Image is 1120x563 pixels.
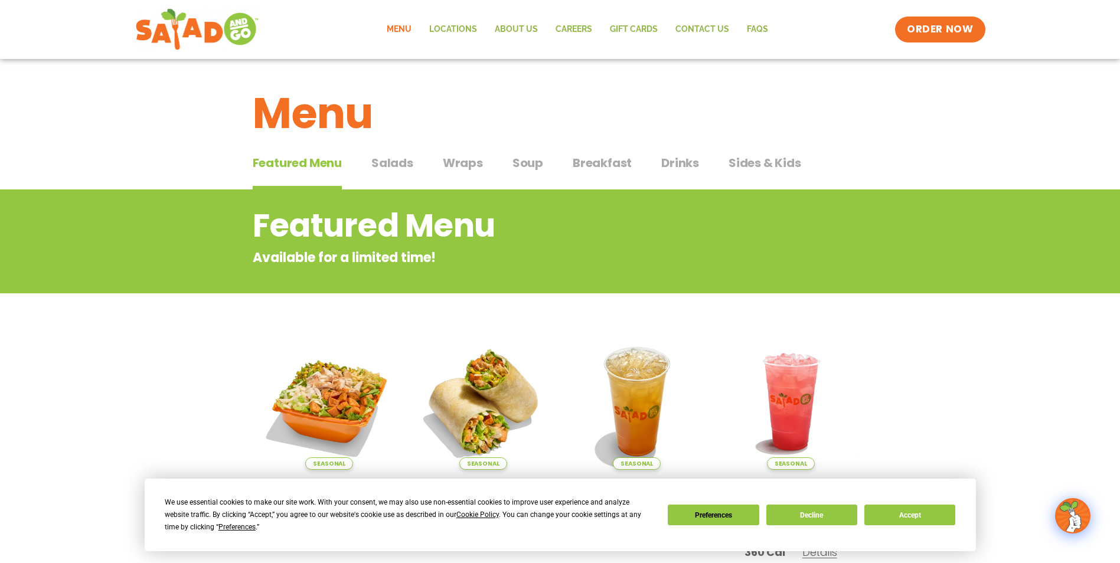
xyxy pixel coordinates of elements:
div: Cookie Consent Prompt [145,479,976,551]
span: Cookie Policy [456,510,499,519]
img: new-SAG-logo-768×292 [135,6,260,53]
span: Salads [371,154,413,172]
a: About Us [486,16,547,43]
a: Contact Us [667,16,738,43]
span: Breakfast [573,154,632,172]
a: ORDER NOW [895,17,985,42]
a: Menu [378,16,420,43]
span: ORDER NOW [907,22,973,37]
button: Decline [766,505,857,525]
div: Tabbed content [253,150,868,190]
p: Available for a limited time! [253,248,773,267]
img: wpChatIcon [1056,499,1089,532]
h2: Featured Menu [253,202,773,250]
a: Careers [547,16,601,43]
button: Preferences [668,505,759,525]
span: Seasonal [613,457,661,470]
nav: Menu [378,16,777,43]
span: Soup [512,154,543,172]
span: Featured Menu [253,154,342,172]
button: Accept [864,505,955,525]
h1: Menu [253,81,868,145]
span: Seasonal [305,457,353,470]
img: Product photo for Blackberry Bramble Lemonade [723,333,859,470]
span: Drinks [661,154,699,172]
div: We use essential cookies to make our site work. With your consent, we may also use non-essential ... [165,496,654,533]
span: Wraps [443,154,483,172]
span: Sides & Kids [729,154,801,172]
a: FAQs [738,16,777,43]
span: Details [802,545,837,559]
img: Product photo for Apple Cider Lemonade [569,333,706,470]
span: Preferences [218,523,256,531]
a: GIFT CARDS [601,16,667,43]
a: Locations [420,16,486,43]
img: Product photo for Southwest Harvest Salad [262,333,398,470]
span: Seasonal [459,457,507,470]
img: Product photo for Southwest Harvest Wrap [415,333,551,470]
span: Seasonal [767,457,815,470]
span: 360 Cal [745,544,785,560]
